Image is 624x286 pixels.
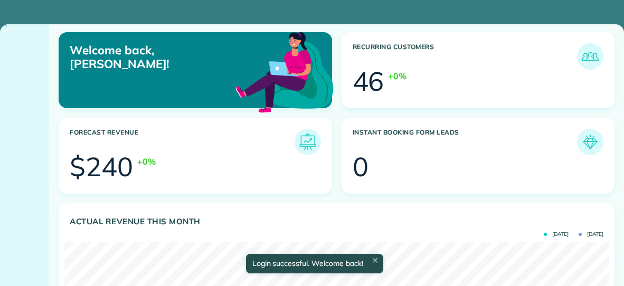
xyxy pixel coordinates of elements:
[70,129,295,155] h3: Forecast Revenue
[353,154,368,180] div: 0
[245,254,383,273] div: Login successful. Welcome back!
[70,43,245,71] p: Welcome back, [PERSON_NAME]!
[544,232,569,237] span: [DATE]
[353,43,578,70] h3: Recurring Customers
[137,155,156,168] div: +0%
[70,217,603,226] h3: Actual Revenue this month
[388,70,406,82] div: +0%
[580,131,601,152] img: icon_form_leads-04211a6a04a5b2264e4ee56bc0799ec3eb69b7e499cbb523a139df1d13a81ae0.png
[297,131,318,152] img: icon_forecast_revenue-8c13a41c7ed35a8dcfafea3cbb826a0462acb37728057bba2d056411b612bbbe.png
[353,129,578,155] h3: Instant Booking Form Leads
[579,232,603,237] span: [DATE]
[70,154,133,180] div: $240
[353,68,384,94] div: 46
[233,20,336,122] img: dashboard_welcome-42a62b7d889689a78055ac9021e634bf52bae3f8056760290aed330b23ab8690.png
[580,46,601,67] img: icon_recurring_customers-cf858462ba22bcd05b5a5880d41d6543d210077de5bb9ebc9590e49fd87d84ed.png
